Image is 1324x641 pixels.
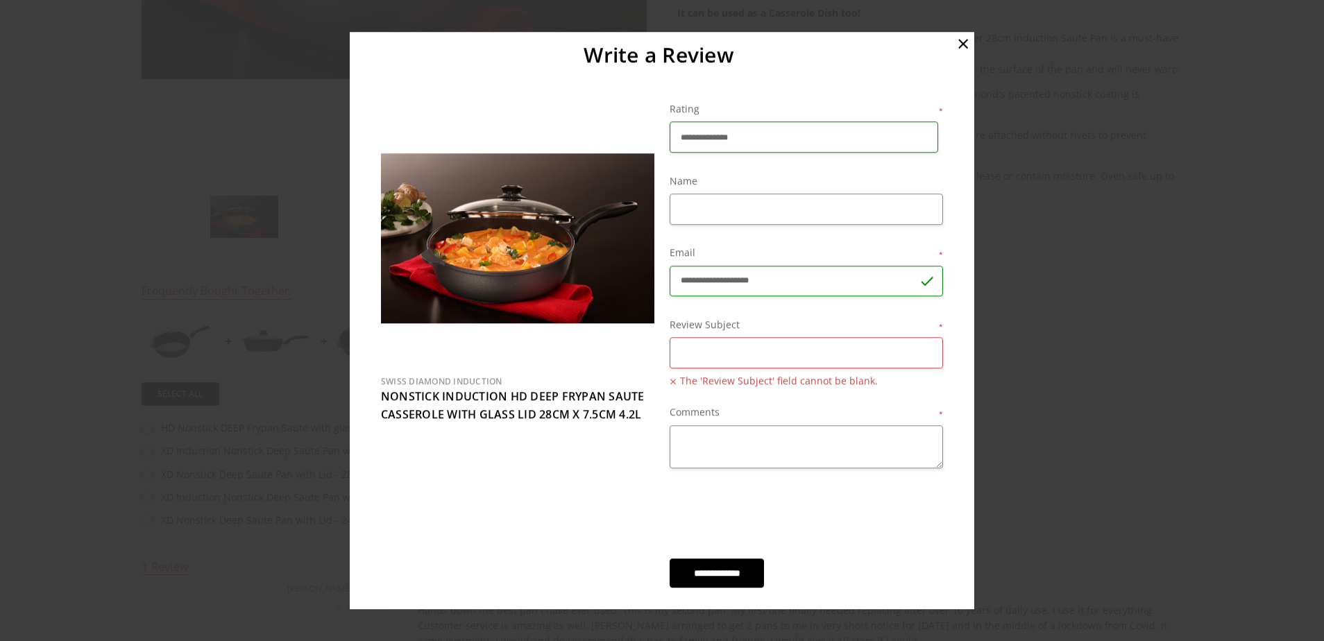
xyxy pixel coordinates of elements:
[670,173,943,189] label: Name
[670,101,943,117] label: Rating
[670,404,943,420] label: Comments
[670,317,943,332] label: Review Subject
[952,32,974,54] a: Close
[381,101,654,375] img: 6728c__87648.1722384574.jpg
[381,388,654,424] h5: Nonstick INDUCTION HD Deep Frypan Saute Casserole with Glass lid 28cm X 7.5cm 4.2L
[957,28,969,58] span: ×
[373,42,944,68] h2: Write a Review
[670,245,943,260] label: Email
[381,375,654,388] h6: Swiss Diamond Induction
[670,373,943,389] span: The 'Review Subject' field cannot be blank.
[670,489,881,543] iframe: reCAPTCHA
